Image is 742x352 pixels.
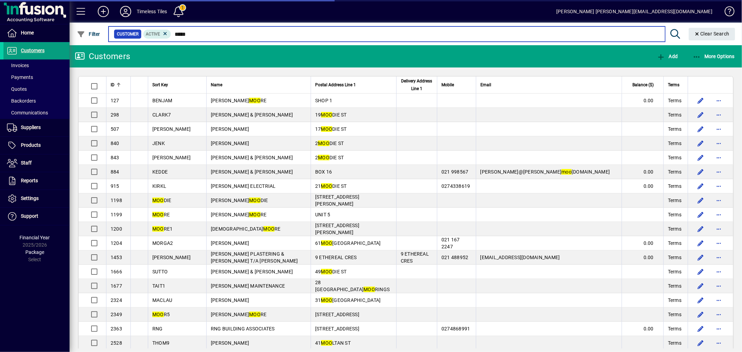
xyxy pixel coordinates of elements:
span: 2349 [111,312,122,317]
button: More options [713,166,724,177]
span: CLARK7 [152,112,171,118]
span: [PERSON_NAME] RE [211,212,267,217]
span: [PERSON_NAME] [211,240,249,246]
em: MOO [321,297,333,303]
button: Edit [695,95,706,106]
span: DIE [152,198,171,203]
div: Mobile [441,81,472,89]
span: 0274338619 [441,183,470,189]
span: 2 DIE ST [315,141,344,146]
a: Knowledge Base [719,1,733,24]
button: More options [713,252,724,263]
span: [PERSON_NAME] [152,126,191,132]
button: More options [713,266,724,277]
em: MOO [263,226,275,232]
button: More options [713,280,724,291]
em: MOO [249,312,261,317]
span: Terms [668,183,681,190]
em: MOO [321,126,333,132]
span: Terms [668,211,681,218]
button: More options [713,181,724,192]
span: Terms [668,97,681,104]
span: Clear Search [694,31,730,37]
span: 021 488952 [441,255,469,260]
em: MOO [321,183,333,189]
span: Add [657,54,678,59]
button: Add [655,50,679,63]
span: 127 [111,98,119,103]
button: Filter [75,28,102,40]
button: Edit [695,181,706,192]
span: Customer [117,31,138,38]
span: 1199 [111,212,122,217]
span: [PERSON_NAME] & [PERSON_NAME] [211,269,293,274]
span: 61 [GEOGRAPHIC_DATA] [315,240,381,246]
span: [PERSON_NAME] [152,155,191,160]
span: [DEMOGRAPHIC_DATA] RE [211,226,281,232]
button: Edit [695,223,706,234]
span: MORGA2 [152,240,173,246]
span: Terms [668,197,681,204]
button: Edit [695,252,706,263]
span: Terms [668,225,681,232]
span: Settings [21,195,39,201]
div: ID [111,81,126,89]
span: Terms [668,154,681,161]
span: [EMAIL_ADDRESS][DOMAIN_NAME] [480,255,560,260]
em: MOO [364,287,375,292]
span: Terms [668,325,681,332]
span: Terms [668,126,681,133]
button: Edit [695,166,706,177]
button: Add [92,5,114,18]
span: Active [146,32,160,37]
em: MOO [152,198,164,203]
div: Customers [75,51,130,62]
span: RE1 [152,226,173,232]
button: More Options [691,50,737,63]
span: KIRKL [152,183,166,189]
button: More options [713,223,724,234]
span: RNG BUILDING ASSOCIATES [211,326,275,331]
span: [PERSON_NAME] [211,340,249,346]
a: Support [3,208,70,225]
span: Staff [21,160,32,166]
span: 021 998567 [441,169,469,175]
a: Reports [3,172,70,190]
span: [PERSON_NAME]@[PERSON_NAME] [DOMAIN_NAME] [480,169,610,175]
span: 2528 [111,340,122,346]
em: MOO [321,269,333,274]
span: Terms [668,311,681,318]
span: Email [480,81,491,89]
span: 19 DIE ST [315,112,347,118]
span: 507 [111,126,119,132]
a: Invoices [3,59,70,71]
button: More options [713,109,724,120]
span: 884 [111,169,119,175]
button: Edit [695,266,706,277]
span: [STREET_ADDRESS][PERSON_NAME] [315,194,359,207]
span: Delivery Address Line 1 [401,77,433,93]
span: THOM9 [152,340,169,346]
span: [PERSON_NAME] [211,297,249,303]
span: Invoices [7,63,29,68]
span: R5 [152,312,170,317]
span: Terms [668,268,681,275]
span: [PERSON_NAME] & [PERSON_NAME] [211,155,293,160]
button: More options [713,295,724,306]
button: More options [713,337,724,349]
span: 1666 [111,269,122,274]
span: TAIT1 [152,283,165,289]
span: Package [25,249,44,255]
span: 9 ETHEREAL CRES [401,251,429,264]
div: [PERSON_NAME] [PERSON_NAME][EMAIL_ADDRESS][DOMAIN_NAME] [556,6,712,17]
span: RNG [152,326,163,331]
button: More options [713,323,724,334]
span: 2363 [111,326,122,331]
span: 21 DIE ST [315,183,347,189]
button: More options [713,195,724,206]
button: More options [713,123,724,135]
span: Name [211,81,222,89]
button: Edit [695,337,706,349]
span: Communications [7,110,48,115]
span: 298 [111,112,119,118]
